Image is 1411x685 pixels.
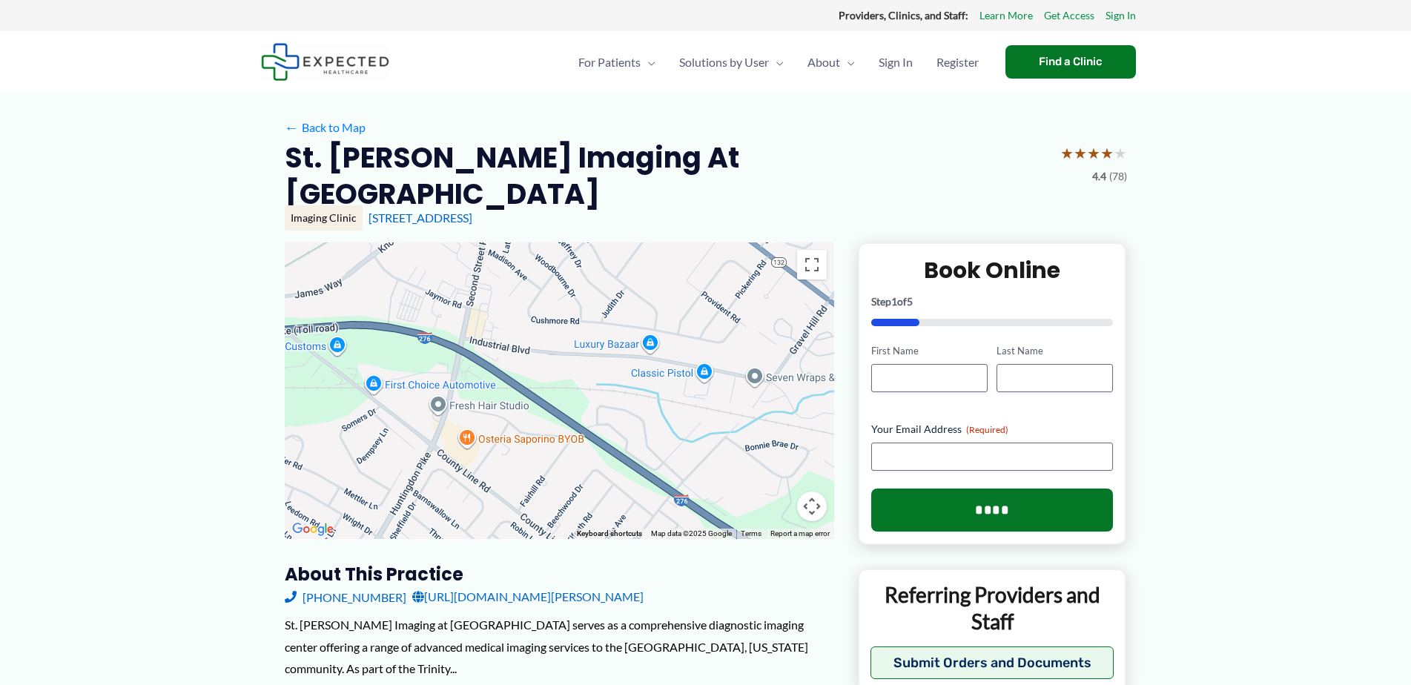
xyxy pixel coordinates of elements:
a: Sign In [867,36,925,88]
a: Open this area in Google Maps (opens a new window) [288,520,337,539]
a: Get Access [1044,6,1094,25]
button: Map camera controls [797,492,827,521]
h2: Book Online [871,256,1114,285]
a: Terms (opens in new tab) [741,529,761,537]
label: Your Email Address [871,422,1114,437]
a: [STREET_ADDRESS] [369,211,472,225]
p: Referring Providers and Staff [870,581,1114,635]
div: Imaging Clinic [285,205,363,231]
strong: Providers, Clinics, and Staff: [839,9,968,21]
a: Find a Clinic [1005,45,1136,79]
span: Register [936,36,979,88]
span: Map data ©2025 Google [651,529,732,537]
nav: Primary Site Navigation [566,36,991,88]
span: (78) [1109,167,1127,186]
span: Menu Toggle [769,36,784,88]
a: Solutions by UserMenu Toggle [667,36,796,88]
button: Keyboard shortcuts [577,529,642,539]
a: For PatientsMenu Toggle [566,36,667,88]
a: Report a map error [770,529,830,537]
img: Google [288,520,337,539]
label: Last Name [997,344,1113,358]
span: ★ [1060,139,1074,167]
span: ★ [1100,139,1114,167]
p: Step of [871,297,1114,307]
span: 1 [891,295,897,308]
label: First Name [871,344,988,358]
a: Register [925,36,991,88]
img: Expected Healthcare Logo - side, dark font, small [261,43,389,81]
span: ★ [1074,139,1087,167]
div: St. [PERSON_NAME] Imaging at [GEOGRAPHIC_DATA] serves as a comprehensive diagnostic imaging cente... [285,614,834,680]
a: AboutMenu Toggle [796,36,867,88]
span: Sign In [879,36,913,88]
a: [PHONE_NUMBER] [285,586,406,608]
a: Sign In [1106,6,1136,25]
a: ←Back to Map [285,116,366,139]
span: 5 [907,295,913,308]
span: Menu Toggle [641,36,655,88]
span: ★ [1114,139,1127,167]
span: (Required) [966,424,1008,435]
span: For Patients [578,36,641,88]
a: Learn More [979,6,1033,25]
span: 4.4 [1092,167,1106,186]
button: Toggle fullscreen view [797,250,827,279]
span: ★ [1087,139,1100,167]
span: Menu Toggle [840,36,855,88]
h3: About this practice [285,563,834,586]
button: Submit Orders and Documents [870,646,1114,679]
span: About [807,36,840,88]
span: ← [285,120,299,134]
h2: St. [PERSON_NAME] Imaging at [GEOGRAPHIC_DATA] [285,139,1048,213]
a: [URL][DOMAIN_NAME][PERSON_NAME] [412,586,644,608]
span: Solutions by User [679,36,769,88]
